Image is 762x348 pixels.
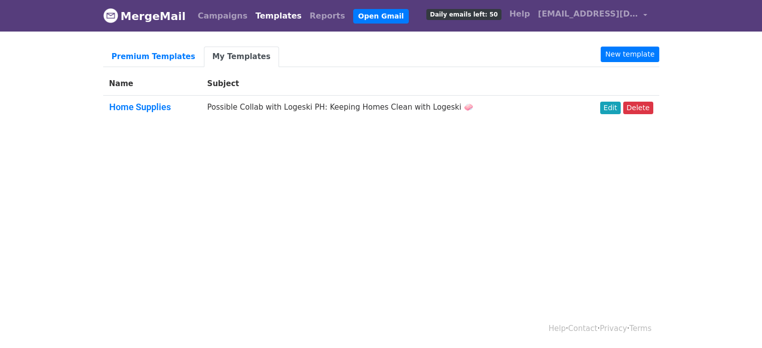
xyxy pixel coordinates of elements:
a: Daily emails left: 50 [422,4,505,24]
a: Delete [623,102,653,114]
a: Reports [306,6,349,26]
th: Subject [201,72,573,96]
a: Premium Templates [103,47,204,67]
a: Contact [568,324,597,333]
a: My Templates [204,47,279,67]
a: Open Gmail [353,9,409,24]
a: MergeMail [103,6,186,27]
span: Daily emails left: 50 [426,9,501,20]
a: Edit [600,102,621,114]
th: Name [103,72,201,96]
a: Help [505,4,534,24]
a: [EMAIL_ADDRESS][DOMAIN_NAME] [534,4,651,28]
a: Templates [251,6,306,26]
a: New template [601,47,659,62]
a: Terms [629,324,651,333]
a: Help [549,324,566,333]
a: Campaigns [194,6,251,26]
td: Possible Collab with Logeski PH: Keeping Homes Clean with Logeski 🧼 [201,96,573,123]
span: [EMAIL_ADDRESS][DOMAIN_NAME] [538,8,638,20]
a: Privacy [600,324,627,333]
a: Home Supplies [109,102,171,112]
img: MergeMail logo [103,8,118,23]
